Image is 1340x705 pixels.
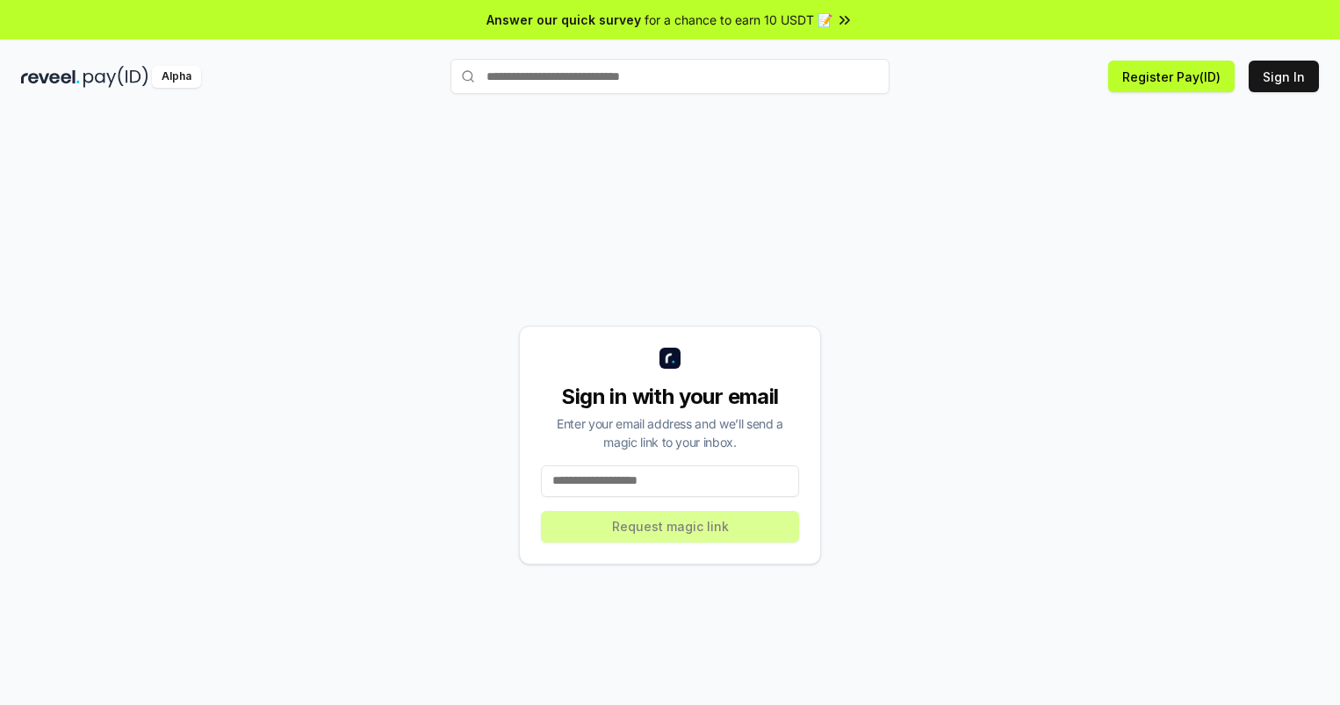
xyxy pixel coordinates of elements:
img: reveel_dark [21,66,80,88]
div: Enter your email address and we’ll send a magic link to your inbox. [541,414,799,451]
img: pay_id [83,66,148,88]
span: Answer our quick survey [486,11,641,29]
button: Register Pay(ID) [1108,61,1235,92]
button: Sign In [1249,61,1319,92]
div: Alpha [152,66,201,88]
span: for a chance to earn 10 USDT 📝 [645,11,832,29]
img: logo_small [659,348,681,369]
div: Sign in with your email [541,383,799,411]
